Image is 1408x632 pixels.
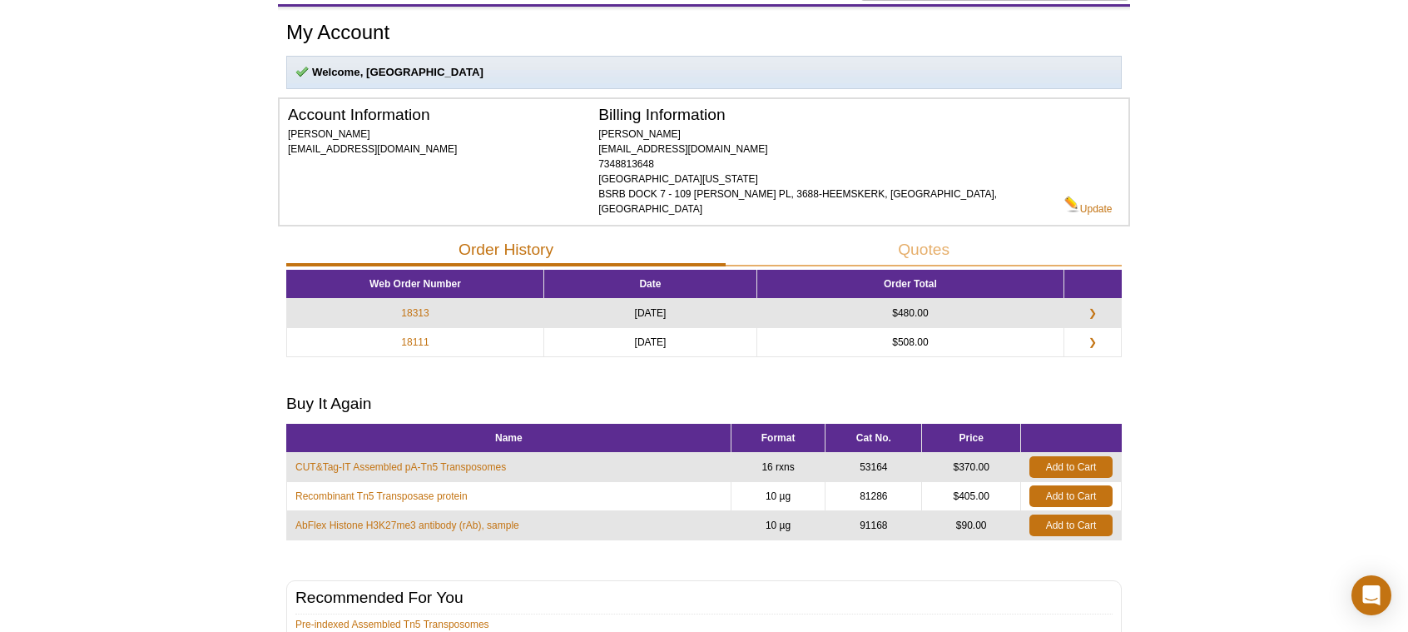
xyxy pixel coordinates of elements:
h2: Recommended For You [295,590,1113,605]
th: Format [731,424,825,453]
td: $480.00 [756,299,1063,328]
a: Update [1064,196,1113,216]
td: [DATE] [544,299,757,328]
a: CUT&Tag-IT Assembled pA-Tn5 Transposomes [295,460,506,475]
h2: Billing Information [598,107,1064,122]
th: Web Order Number [287,270,544,299]
td: $370.00 [922,452,1021,481]
a: Pre-indexed Assembled Tn5 Transposomes [295,617,489,632]
a: Add to Cart [1029,456,1113,478]
span: [PERSON_NAME] [EMAIL_ADDRESS][DOMAIN_NAME] [288,128,457,155]
img: Edit [1064,196,1080,212]
h2: Buy It Again [286,396,1122,411]
td: 81286 [825,481,922,510]
a: Add to Cart [1029,485,1113,507]
a: ❯ [1078,335,1107,350]
a: 18313 [401,306,429,321]
td: 16 rxns [731,452,825,481]
a: AbFlex Histone H3K27me3 antibody (rAb), sample [295,518,519,533]
th: Date [544,270,757,299]
td: 53164 [825,452,922,481]
td: [DATE] [544,328,757,357]
th: Name [287,424,731,453]
td: 10 µg [731,510,825,540]
td: $90.00 [922,510,1021,540]
h1: My Account [286,22,1122,46]
td: 91168 [825,510,922,540]
h2: Account Information [288,107,598,122]
a: Recombinant Tn5 Transposase protein [295,489,468,504]
td: 10 µg [731,481,825,510]
a: 18111 [401,335,429,350]
th: Order Total [756,270,1063,299]
a: Add to Cart [1029,515,1113,536]
th: Cat No. [825,424,922,453]
td: $405.00 [922,481,1021,510]
td: $508.00 [756,328,1063,357]
button: Quotes [726,235,1122,266]
div: Open Intercom Messenger [1351,575,1391,615]
th: Price [922,424,1021,453]
span: [PERSON_NAME] [EMAIL_ADDRESS][DOMAIN_NAME] 7348813648 [GEOGRAPHIC_DATA][US_STATE] BSRB DOCK 7 - 1... [598,128,997,215]
p: Welcome, [GEOGRAPHIC_DATA] [295,65,1113,80]
a: ❯ [1078,306,1107,321]
button: Order History [286,235,726,266]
